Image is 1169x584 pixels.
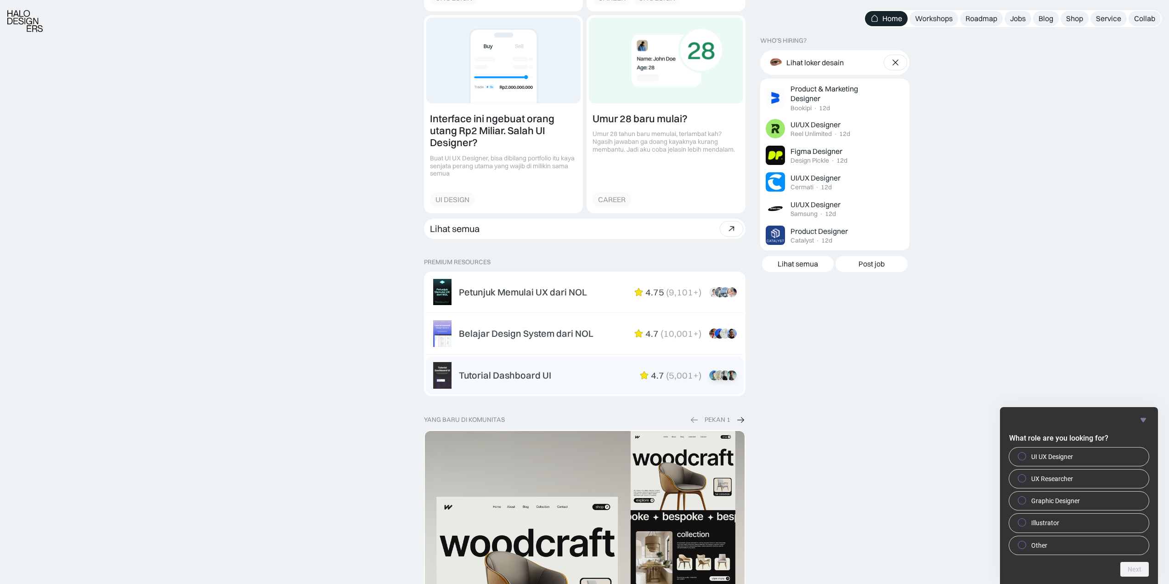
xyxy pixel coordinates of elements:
[1031,518,1059,527] span: Illustrator
[966,14,997,23] div: Roadmap
[791,183,813,191] div: Cermati
[791,173,841,182] div: UI/UX Designer
[666,287,669,298] div: (
[699,328,701,339] div: )
[1031,496,1080,505] span: Graphic Designer
[1134,14,1155,23] div: Collab
[766,172,785,192] img: Job Image
[821,183,832,191] div: 12d
[424,416,505,424] div: yang baru di komunitas
[1031,452,1073,461] span: UI UX Designer
[766,119,785,138] img: Job Image
[762,142,908,169] a: Job ImageFigma DesignerDesign Pickle·12d
[666,370,669,381] div: (
[791,157,829,164] div: Design Pickle
[459,287,587,298] div: Petunjuk Memulai UX dari NOL
[762,80,908,115] a: Job ImageProduct & Marketing DesignerBookipi·12d
[762,256,834,272] a: Lihat semua
[424,258,745,266] p: PREMIUM RESOURCES
[1090,11,1127,26] a: Service
[791,84,885,103] div: Product & Marketing Designer
[762,195,908,222] a: Job ImageUI/UX DesignerSamsung·12d
[705,416,730,424] div: PEKAN 1
[766,199,785,218] img: Job Image
[1010,14,1026,23] div: Jobs
[762,222,908,249] a: Job ImageProduct DesignerCatalyst·12d
[791,130,832,138] div: Reel Unlimited
[669,287,699,298] div: 9,101+
[1033,11,1059,26] a: Blog
[645,287,664,298] div: 4.75
[762,115,908,142] a: Job ImageUI/UX DesignerReel Unlimited·12d
[1009,433,1149,444] h2: What role are you looking for?
[882,14,902,23] div: Home
[430,223,480,234] div: Lihat semua
[821,237,832,244] div: 12d
[426,357,744,394] a: Tutorial Dashboard UI4.7(5,001+)
[791,199,841,209] div: UI/UX Designer
[791,119,841,129] div: UI/UX Designer
[1138,414,1149,425] button: Hide survey
[459,370,551,381] div: Tutorial Dashboard UI
[1066,14,1083,23] div: Shop
[836,157,847,164] div: 12d
[762,169,908,195] a: Job ImageUI/UX DesignerCermati·12d
[834,130,837,138] div: ·
[813,104,817,112] div: ·
[839,130,850,138] div: 12d
[424,219,745,239] a: Lihat semua
[791,237,814,244] div: Catalyst
[760,37,807,45] div: WHO’S HIRING?
[778,259,818,269] div: Lihat semua
[858,259,885,269] div: Post job
[831,157,835,164] div: ·
[1009,448,1149,555] div: What role are you looking for?
[426,315,744,352] a: Belajar Design System dari NOL4.7(10,001+)
[1061,11,1089,26] a: Shop
[645,328,659,339] div: 4.7
[791,146,842,156] div: Figma Designer
[865,11,908,26] a: Home
[836,256,908,272] a: Post job
[1005,11,1031,26] a: Jobs
[669,370,699,381] div: 5,001+
[459,328,593,339] div: Belajar Design System dari NOL
[661,328,663,339] div: (
[819,210,823,218] div: ·
[786,57,844,67] div: Lihat loker desain
[960,11,1003,26] a: Roadmap
[766,146,785,165] img: Job Image
[699,287,701,298] div: )
[791,210,818,218] div: Samsung
[815,183,819,191] div: ·
[1096,14,1121,23] div: Service
[426,273,744,311] a: Petunjuk Memulai UX dari NOL4.75(9,101+)
[825,210,836,218] div: 12d
[791,104,812,112] div: Bookipi
[651,370,664,381] div: 4.7
[766,226,785,245] img: Job Image
[1009,414,1149,577] div: What role are you looking for?
[909,11,958,26] a: Workshops
[1039,14,1053,23] div: Blog
[1031,541,1047,550] span: Other
[699,370,701,381] div: )
[1031,474,1073,483] span: UX Researcher
[816,237,819,244] div: ·
[1120,562,1149,577] button: Next question
[791,226,848,236] div: Product Designer
[915,14,953,23] div: Workshops
[819,104,830,112] div: 12d
[663,328,699,339] div: 10,001+
[766,88,785,108] img: Job Image
[1129,11,1161,26] a: Collab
